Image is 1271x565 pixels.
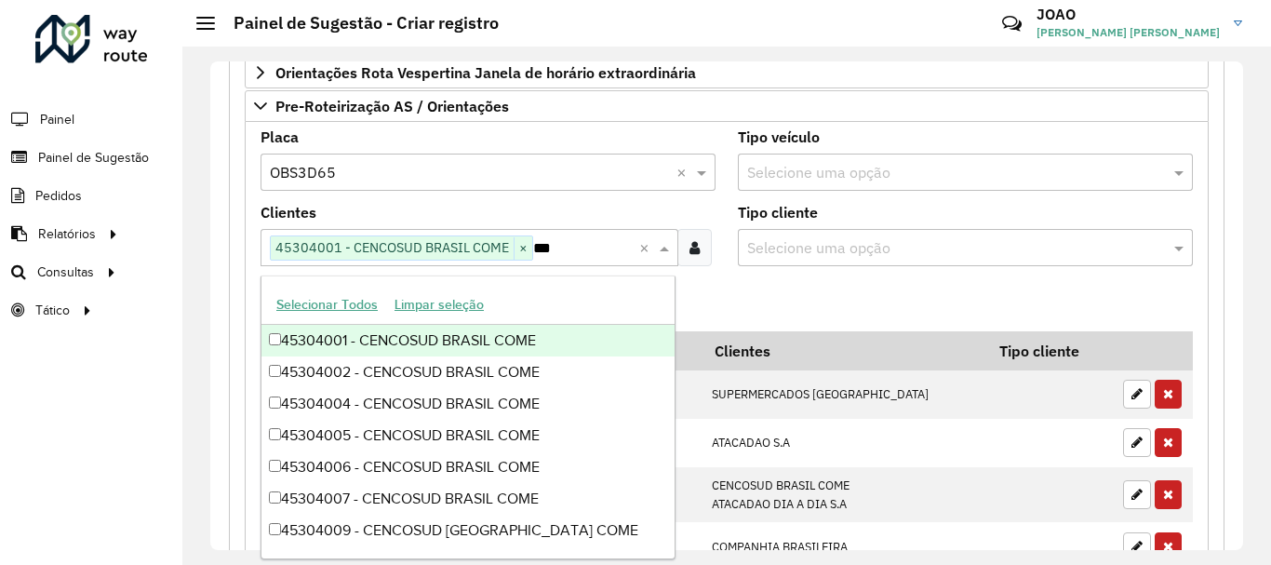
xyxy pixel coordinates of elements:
[275,99,509,114] span: Pre-Roteirização AS / Orientações
[261,388,675,420] div: 45304004 - CENCOSUD BRASIL COME
[261,451,675,483] div: 45304006 - CENCOSUD BRASIL COME
[38,224,96,244] span: Relatórios
[986,331,1113,370] th: Tipo cliente
[268,290,386,319] button: Selecionar Todos
[275,65,696,80] span: Orientações Rota Vespertina Janela de horário extraordinária
[992,4,1032,44] a: Contato Rápido
[245,90,1209,122] a: Pre-Roteirização AS / Orientações
[35,186,82,206] span: Pedidos
[514,237,532,260] span: ×
[261,325,675,356] div: 45304001 - CENCOSUD BRASIL COME
[738,126,820,148] label: Tipo veículo
[261,276,676,559] ng-dropdown-panel: Options list
[702,370,986,419] td: SUPERMERCADOS [GEOGRAPHIC_DATA]
[261,483,675,515] div: 45304007 - CENCOSUD BRASIL COME
[35,301,70,320] span: Tático
[215,13,499,34] h2: Painel de Sugestão - Criar registro
[1037,6,1220,23] h3: JOAO
[702,467,986,522] td: CENCOSUD BRASIL COME ATACADAO DIA A DIA S.A
[245,57,1209,88] a: Orientações Rota Vespertina Janela de horário extraordinária
[639,236,655,259] span: Clear all
[271,236,514,259] span: 45304001 - CENCOSUD BRASIL COME
[261,201,316,223] label: Clientes
[386,290,492,319] button: Limpar seleção
[261,356,675,388] div: 45304002 - CENCOSUD BRASIL COME
[702,419,986,467] td: ATACADAO S.A
[37,262,94,282] span: Consultas
[702,331,986,370] th: Clientes
[261,126,299,148] label: Placa
[38,148,149,168] span: Painel de Sugestão
[1037,24,1220,41] span: [PERSON_NAME] [PERSON_NAME]
[40,110,74,129] span: Painel
[261,420,675,451] div: 45304005 - CENCOSUD BRASIL COME
[676,161,692,183] span: Clear all
[261,515,675,546] div: 45304009 - CENCOSUD [GEOGRAPHIC_DATA] COME
[738,201,818,223] label: Tipo cliente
